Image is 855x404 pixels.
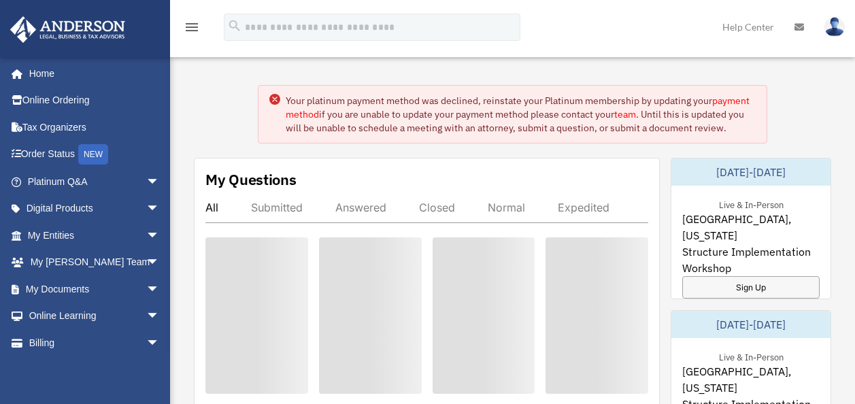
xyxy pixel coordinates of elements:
[10,195,180,222] a: Digital Productsarrow_drop_down
[10,114,180,141] a: Tax Organizers
[184,19,200,35] i: menu
[682,211,820,243] span: [GEOGRAPHIC_DATA], [US_STATE]
[824,17,845,37] img: User Pic
[146,303,173,331] span: arrow_drop_down
[146,329,173,357] span: arrow_drop_down
[184,24,200,35] a: menu
[682,243,820,276] span: Structure Implementation Workshop
[10,356,180,384] a: Events Calendar
[10,60,173,87] a: Home
[146,195,173,223] span: arrow_drop_down
[146,222,173,250] span: arrow_drop_down
[682,276,820,299] a: Sign Up
[78,144,108,165] div: NEW
[146,249,173,277] span: arrow_drop_down
[335,201,386,214] div: Answered
[205,169,297,190] div: My Questions
[10,222,180,249] a: My Entitiesarrow_drop_down
[682,363,820,396] span: [GEOGRAPHIC_DATA], [US_STATE]
[251,201,303,214] div: Submitted
[146,168,173,196] span: arrow_drop_down
[614,108,636,120] a: team
[146,275,173,303] span: arrow_drop_down
[10,249,180,276] a: My [PERSON_NAME] Teamarrow_drop_down
[10,168,180,195] a: Platinum Q&Aarrow_drop_down
[708,197,794,211] div: Live & In-Person
[286,94,756,135] div: Your platinum payment method was declined, reinstate your Platinum membership by updating your if...
[10,87,180,114] a: Online Ordering
[558,201,609,214] div: Expedited
[10,329,180,356] a: Billingarrow_drop_down
[419,201,455,214] div: Closed
[205,201,218,214] div: All
[286,95,750,120] a: payment method
[227,18,242,33] i: search
[10,275,180,303] a: My Documentsarrow_drop_down
[488,201,525,214] div: Normal
[708,349,794,363] div: Live & In-Person
[10,303,180,330] a: Online Learningarrow_drop_down
[671,311,831,338] div: [DATE]-[DATE]
[671,158,831,186] div: [DATE]-[DATE]
[10,141,180,169] a: Order StatusNEW
[6,16,129,43] img: Anderson Advisors Platinum Portal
